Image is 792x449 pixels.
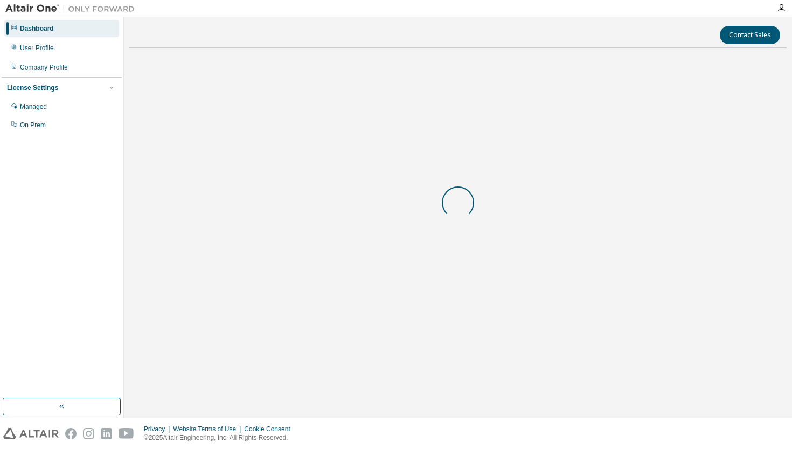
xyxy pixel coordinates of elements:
img: Altair One [5,3,140,14]
img: youtube.svg [119,428,134,439]
img: altair_logo.svg [3,428,59,439]
div: Privacy [144,425,173,433]
div: Dashboard [20,24,54,33]
div: Company Profile [20,63,68,72]
p: © 2025 Altair Engineering, Inc. All Rights Reserved. [144,433,297,443]
img: linkedin.svg [101,428,112,439]
div: Cookie Consent [244,425,296,433]
img: facebook.svg [65,428,77,439]
button: Contact Sales [720,26,780,44]
div: Managed [20,102,47,111]
img: instagram.svg [83,428,94,439]
div: User Profile [20,44,54,52]
div: Website Terms of Use [173,425,244,433]
div: License Settings [7,84,58,92]
div: On Prem [20,121,46,129]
